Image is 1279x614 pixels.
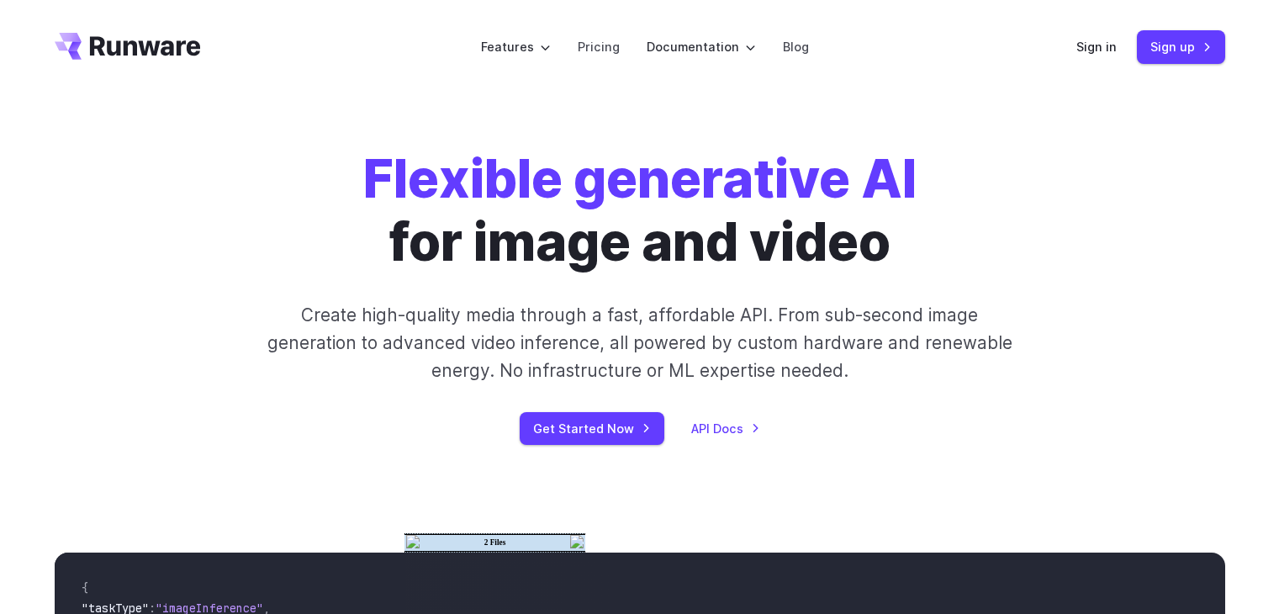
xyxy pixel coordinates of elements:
img: close16.png [570,535,584,548]
a: Get Started Now [520,412,664,445]
span: { [82,580,88,595]
label: Features [481,37,551,56]
strong: Flexible generative AI [363,147,917,210]
a: API Docs [691,419,760,438]
h1: for image and video [363,148,917,274]
a: Pricing [578,37,620,56]
td: 2 Files [421,535,568,551]
p: Create high-quality media through a fast, affordable API. From sub-second image generation to adv... [265,301,1014,385]
a: Sign up [1137,30,1225,63]
img: icon16.png [406,535,420,548]
a: Go to / [55,33,201,60]
a: Blog [783,37,809,56]
label: Documentation [647,37,756,56]
a: Sign in [1076,37,1117,56]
